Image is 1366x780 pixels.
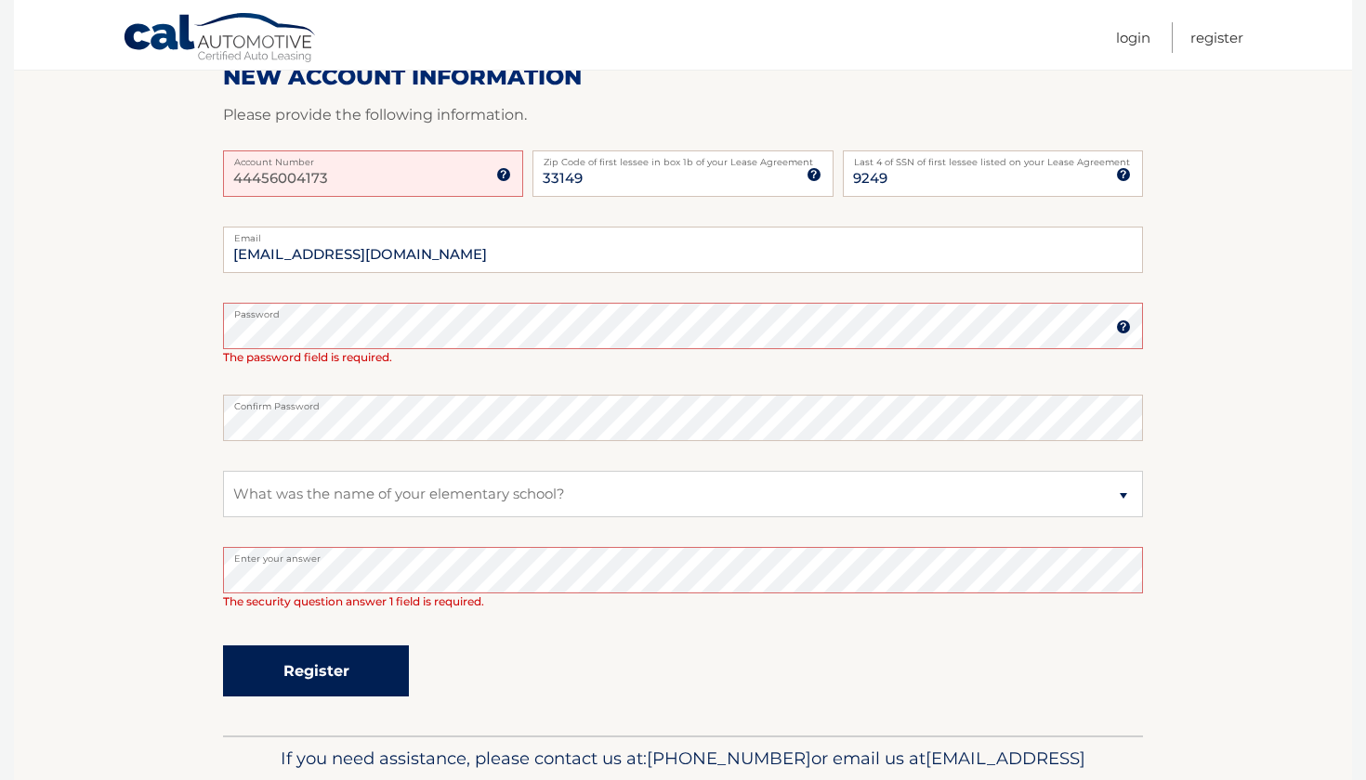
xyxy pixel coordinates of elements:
button: Register [223,645,409,696]
label: Account Number [223,150,523,165]
a: Login [1116,22,1150,53]
label: Zip Code of first lessee in box 1b of your Lease Agreement [532,150,833,165]
img: tooltip.svg [1116,167,1131,182]
label: Confirm Password [223,395,1143,409]
span: [PHONE_NUMBER] [647,747,811,769]
label: Enter your answer [223,547,1143,562]
img: tooltip.svg [1116,319,1131,334]
span: The password field is required. [223,350,392,364]
label: Email [223,227,1143,241]
img: tooltip.svg [807,167,821,182]
input: Account Number [223,150,523,197]
input: Zip Code [532,150,833,197]
h2: New Account Information [223,63,1143,91]
label: Last 4 of SSN of first lessee listed on your Lease Agreement [843,150,1143,165]
a: Cal Automotive [123,12,318,66]
a: Register [1190,22,1243,53]
img: tooltip.svg [496,167,511,182]
label: Password [223,303,1143,318]
input: Email [223,227,1143,273]
p: Please provide the following information. [223,102,1143,128]
span: The security question answer 1 field is required. [223,594,484,608]
input: SSN or EIN (last 4 digits only) [843,150,1143,197]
